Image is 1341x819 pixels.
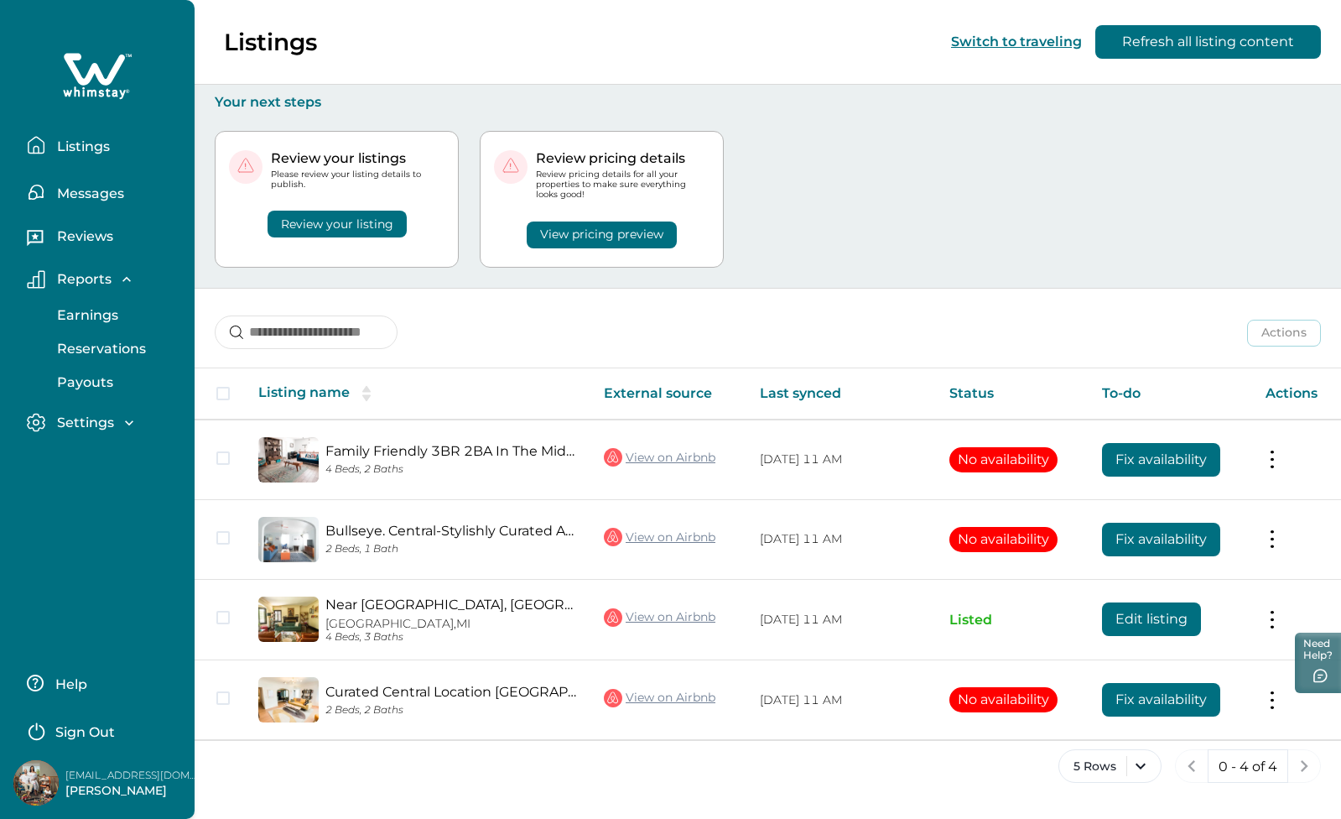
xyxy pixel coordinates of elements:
[760,692,923,709] p: [DATE] 11 AM
[325,704,577,717] p: 2 Beds, 2 Baths
[1102,443,1220,477] button: Fix availability
[760,612,923,629] p: [DATE] 11 AM
[325,463,577,476] p: 4 Beds, 2 Baths
[350,385,383,402] button: sorting
[245,368,590,420] th: Listing name
[52,138,110,155] p: Listings
[1287,749,1321,783] button: next page
[27,222,181,256] button: Reviews
[27,175,181,209] button: Messages
[271,170,444,190] p: Please review your listing details to publish.
[604,687,715,709] a: View on Airbnb
[325,443,577,459] a: Family Friendly 3BR 2BA In The Middle of LA
[604,446,715,468] a: View on Airbnb
[52,228,113,245] p: Reviews
[52,415,114,431] p: Settings
[39,299,193,332] button: Earnings
[1219,759,1277,775] p: 0 - 4 of 4
[27,270,181,289] button: Reports
[1247,320,1321,347] button: Actions
[760,451,923,468] p: [DATE] 11 AM
[325,543,577,556] p: 2 Beds, 1 Bath
[27,128,181,162] button: Listings
[224,28,317,56] p: Listings
[258,437,319,483] img: propertyImage_Family Friendly 3BR 2BA In The Middle of LA
[1208,749,1288,783] button: 0 - 4 of 4
[1089,368,1252,420] th: To-do
[27,666,175,700] button: Help
[1095,25,1321,59] button: Refresh all listing content
[268,211,407,237] button: Review your listing
[949,527,1058,552] button: No availability
[258,677,319,722] img: propertyImage_Curated Central Location LA
[52,271,112,288] p: Reports
[27,713,175,747] button: Sign Out
[1252,368,1341,420] th: Actions
[1058,749,1162,783] button: 5 Rows
[936,368,1089,420] th: Status
[1102,683,1220,717] button: Fix availability
[949,687,1058,712] button: No availability
[27,299,181,399] div: Reports
[760,531,923,548] p: [DATE] 11 AM
[536,150,709,167] p: Review pricing details
[325,597,577,613] a: Near [GEOGRAPHIC_DATA], [GEOGRAPHIC_DATA] and [GEOGRAPHIC_DATA]
[27,413,181,432] button: Settings
[39,332,193,366] button: Reservations
[1102,603,1201,636] button: Edit listing
[52,341,146,357] p: Reservations
[527,222,677,248] button: View pricing preview
[951,34,1082,50] button: Switch to traveling
[50,676,87,693] p: Help
[65,767,200,784] p: [EMAIL_ADDRESS][DOMAIN_NAME]
[258,597,319,642] img: propertyImage_Near Corktown, Downtown and Midtown
[746,368,936,420] th: Last synced
[604,607,715,629] a: View on Airbnb
[271,150,444,167] p: Review your listings
[325,523,577,539] a: Bullseye. Central-Stylishly Curated Abode
[949,612,1075,629] p: Listed
[52,307,118,324] p: Earnings
[325,617,577,631] p: [GEOGRAPHIC_DATA], MI
[1102,523,1220,556] button: Fix availability
[604,526,715,548] a: View on Airbnb
[325,684,577,700] a: Curated Central Location [GEOGRAPHIC_DATA]
[65,783,200,800] p: [PERSON_NAME]
[13,760,59,806] img: Whimstay Host
[949,447,1058,472] button: No availability
[55,724,115,741] p: Sign Out
[590,368,746,420] th: External source
[258,517,319,562] img: propertyImage_Bullseye. Central-Stylishly Curated Abode
[52,374,113,391] p: Payouts
[215,94,1321,111] p: Your next steps
[536,170,709,201] p: Review pricing details for all your properties to make sure everything looks good!
[1175,749,1208,783] button: previous page
[325,631,577,644] p: 4 Beds, 3 Baths
[39,366,193,399] button: Payouts
[52,185,124,202] p: Messages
